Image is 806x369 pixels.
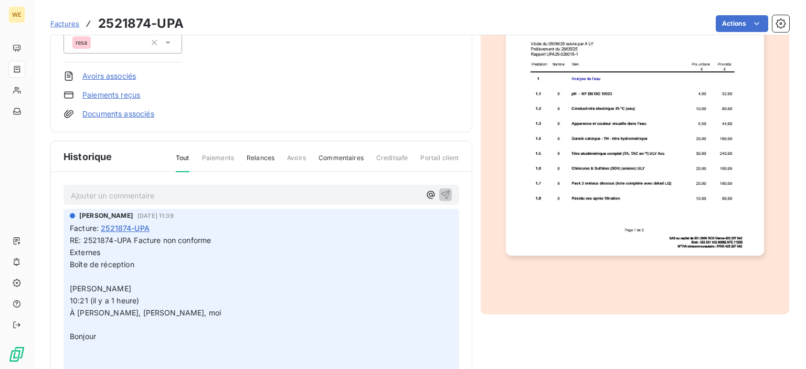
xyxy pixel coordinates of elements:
[70,308,221,317] span: À [PERSON_NAME], [PERSON_NAME], moi
[70,332,96,341] span: Bonjour
[420,153,459,171] span: Portail client
[50,18,79,29] a: Factures
[70,260,134,269] span: Boîte de réception
[137,213,174,219] span: [DATE] 11:39
[202,153,234,171] span: Paiements
[50,19,79,28] span: Factures
[70,284,131,293] span: [PERSON_NAME]
[716,15,768,32] button: Actions
[319,153,364,171] span: Commentaires
[287,153,306,171] span: Avoirs
[70,248,100,257] span: Externes
[247,153,274,171] span: Relances
[8,346,25,363] img: Logo LeanPay
[70,236,211,245] span: RE: 2521874-UPA Facture non conforme
[98,14,184,33] h3: 2521874-UPA
[76,39,88,46] span: resa
[8,6,25,23] div: WE
[101,223,150,234] span: 2521874-UPA
[176,153,189,172] span: Tout
[63,150,112,164] span: Historique
[70,223,99,234] span: Facture :
[376,153,408,171] span: Creditsafe
[82,109,154,119] a: Documents associés
[82,71,136,81] a: Avoirs associés
[70,296,139,305] span: 10:21 (il y a 1 heure)
[82,90,140,100] a: Paiements reçus
[79,211,133,220] span: [PERSON_NAME]
[770,333,796,359] iframe: Intercom live chat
